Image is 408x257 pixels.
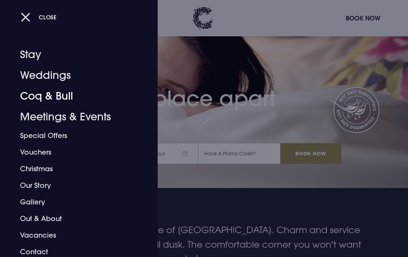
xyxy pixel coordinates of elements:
a: Coq & Bull [20,86,128,107]
a: Weddings [20,65,128,86]
a: Meetings & Events [20,107,128,127]
a: Special Offers [20,127,128,144]
a: Vouchers [20,144,128,160]
a: Our Story [20,177,128,194]
a: Vacancies [20,227,128,244]
a: Christmas [20,160,128,177]
a: Out & About [20,210,128,227]
a: Stay [20,44,128,65]
a: Gallery [20,194,128,210]
button: Close [21,10,57,24]
span: Close [39,13,57,21]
